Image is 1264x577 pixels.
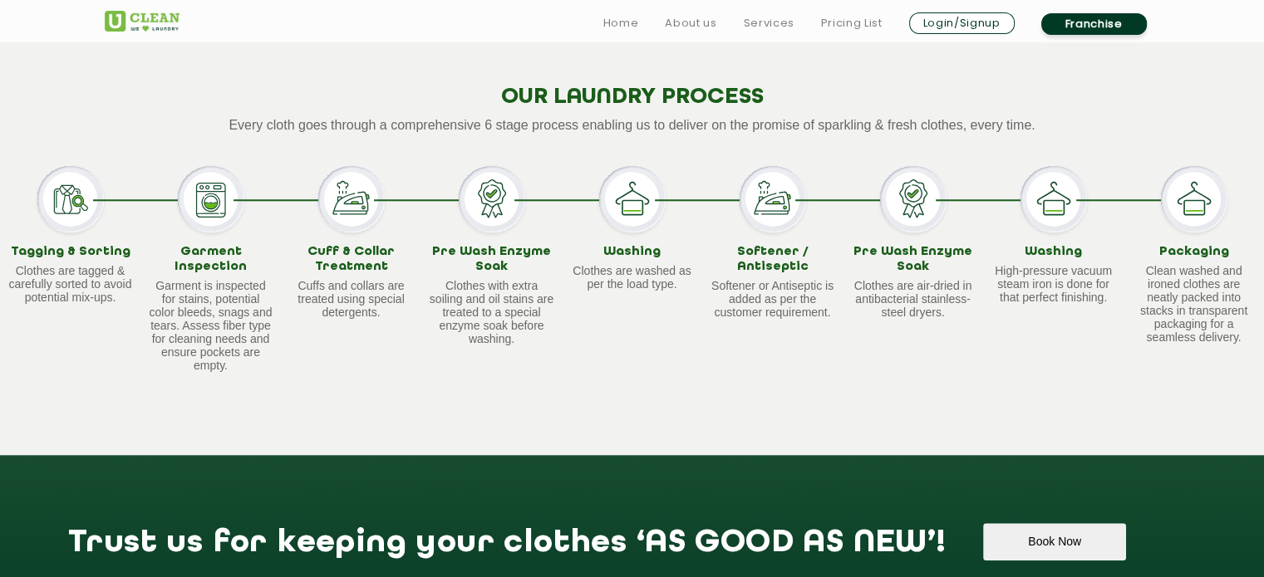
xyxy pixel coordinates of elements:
[570,245,695,260] h3: Washing
[599,166,666,232] img: Washing
[318,166,385,232] img: Cuff & Collar Treatment
[880,166,947,232] img: Pre Wash Enzyme Soak
[149,245,273,274] h3: Garment Inspection
[105,11,180,32] img: UClean Laundry and Dry Cleaning
[711,279,835,319] p: Softener or Antiseptic is added as per the customer requirement.
[740,166,806,232] img: Softener / Antiseptic
[178,166,244,232] img: Garment Inspection
[1132,264,1257,344] p: Clean washed and ironed clothes are neatly packed into stacks in transparent packaging for a seam...
[430,279,554,345] p: Clothes with extra soiling and oil stains are treated to a special enzyme soak before washing.
[983,523,1125,560] button: Book Now
[665,13,716,33] a: About us
[1132,245,1257,260] h3: Packaging
[909,12,1015,34] a: Login/Signup
[711,245,835,274] h3: Softener / Antiseptic
[459,166,525,232] img: Pre Wash Enzyme Soak
[289,245,414,274] h3: Cuff & Collar Treatment
[1041,13,1147,35] a: Franchise
[430,245,554,274] h3: Pre Wash Enzyme Soak
[1021,166,1087,232] img: Washing
[851,279,976,319] p: Clothes are air-dried in antibacterial stainless-steel dryers.
[991,245,1116,260] h3: Washing
[1161,166,1227,232] img: Packaging
[289,279,414,319] p: Cuffs and collars are treated using special detergents.
[991,264,1116,304] p: High-pressure vacuum steam iron is done for that perfect finishing.
[149,279,273,372] p: Garment is inspected for stains, potential color bleeds, snags and tears. Assess fiber type for c...
[570,264,695,291] p: Clothes are washed as per the load type.
[603,13,639,33] a: Home
[8,264,133,304] p: Clothes are tagged & carefully sorted to avoid potential mix-ups.
[851,245,976,274] h3: Pre Wash Enzyme Soak
[8,245,133,260] h3: Tagging & Sorting
[37,166,104,232] img: Tagging & Sorting
[743,13,794,33] a: Services
[821,13,883,33] a: Pricing List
